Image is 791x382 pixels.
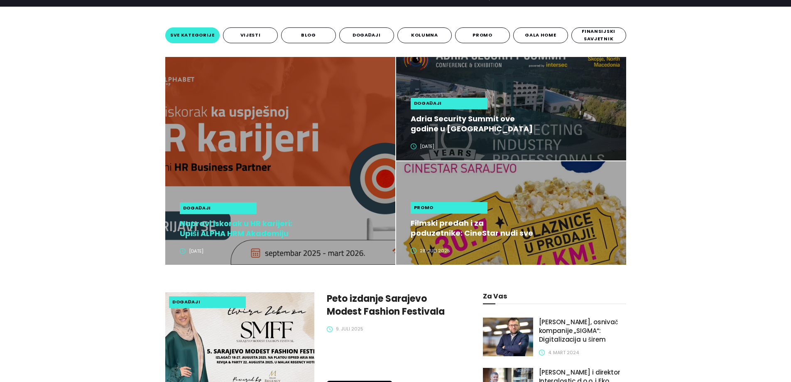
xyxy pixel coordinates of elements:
[339,27,394,43] button: događaji
[420,247,450,254] span: 28. juli 2025
[539,318,626,344] h1: [PERSON_NAME], osnivač kompanije „SIGMA“: Digitalizacija u širem smislu je potrebnija nego ikada
[473,32,492,39] span: promo
[240,32,261,39] span: vijesti
[223,27,278,43] button: vijesti
[281,27,336,43] button: blog
[170,32,215,39] span: sve kategorije
[483,292,626,300] h1: za vas
[336,325,363,333] span: 9. juli 2025
[353,32,381,39] span: događaji
[172,298,201,306] span: događaji
[513,27,568,43] button: gala home
[411,218,535,238] h2: Filmski predah i za poduzetnike: CineStar nudi sve ulaznice po 4 KM samo ove srijede!
[539,350,545,355] span: clock-circle
[411,32,438,39] span: kolumna
[189,248,203,255] span: [DATE]
[180,219,304,239] h2: Napravi iskorak u HR karijeri: Upiši ALPHA HRM Akademiju
[397,27,452,43] button: kolumna
[548,349,579,356] span: 4. mart 2024
[574,28,623,42] span: finansijski savjetnik
[180,219,387,239] a: Napravi iskorak u HR karijeri: Upiši ALPHA HRM Akademiju
[414,100,442,107] span: događaji
[483,318,533,356] img: Ragib Spahić, osnivač kompanije „SIGMA“: Digitalizacija u širem smislu je potrebnija nego ikada
[411,248,416,254] span: clock-circle
[301,32,316,39] span: blog
[183,205,211,212] span: događaji
[411,143,416,149] span: clock-circle
[180,248,186,254] span: clock-circle
[327,292,464,318] a: Peto izdanje Sarajevo Modest Fashion Festivala slavi modernu bosanskohercegovačku ženu
[411,114,618,134] a: Adria Security Summit ove godine u [GEOGRAPHIC_DATA] okuplja više od 3.000 stručnjaka iz regije i...
[414,204,434,211] span: promo
[411,218,618,238] a: Filmski predah i za poduzetnike: CineStar nudi sve ulaznice po 4 KM samo ove srijede!
[455,27,510,43] button: promo
[571,27,626,43] button: finansijski savjetnik
[525,32,556,39] span: gala home
[420,143,434,150] span: [DATE]
[165,27,220,43] button: sve kategorije
[327,326,333,332] span: clock-circle
[411,114,535,134] h2: Adria Security Summit ove godine u [GEOGRAPHIC_DATA] okuplja više od 3.000 stručnjaka iz regije i...
[539,318,626,347] a: [PERSON_NAME], osnivač kompanije „SIGMA“: Digitalizacija u širem smislu je potrebnija nego ikada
